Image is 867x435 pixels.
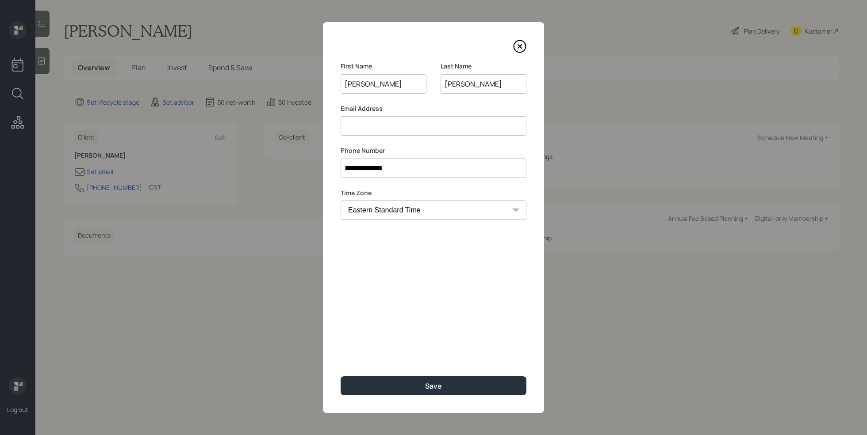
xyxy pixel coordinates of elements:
div: Save [425,381,442,391]
button: Save [341,376,526,395]
label: Phone Number [341,146,526,155]
label: Email Address [341,104,526,113]
label: Time Zone [341,189,526,197]
label: Last Name [441,62,526,71]
label: First Name [341,62,426,71]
